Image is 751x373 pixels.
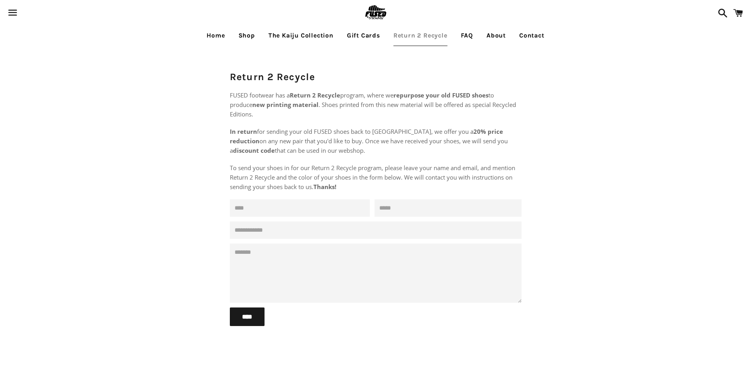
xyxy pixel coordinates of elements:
a: Home [201,26,231,45]
span: FUSED footwear has a program, where we to produce . Shoes printed from this new material will be ... [230,91,516,118]
strong: Thanks! [313,183,336,191]
span: To send your shoes in for our Return 2 Recycle program, please leave your name and email, and men... [230,164,515,191]
strong: Return 2 Recycle [290,91,340,99]
a: About [481,26,512,45]
a: The Kaiju Collection [263,26,339,45]
strong: repurpose your old FUSED shoes [393,91,488,99]
a: FAQ [455,26,479,45]
strong: In return [230,127,257,135]
strong: 20% price reduction [230,127,503,145]
h1: Return 2 Recycle [230,70,522,84]
a: Contact [513,26,550,45]
strong: new printing material [252,101,319,109]
a: Return 2 Recycle [388,26,453,45]
span: for sending your old FUSED shoes back to [GEOGRAPHIC_DATA], we offer you a on any new pair that y... [230,127,508,154]
a: Shop [233,26,261,45]
strong: discount code [233,146,275,154]
a: Gift Cards [341,26,386,45]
